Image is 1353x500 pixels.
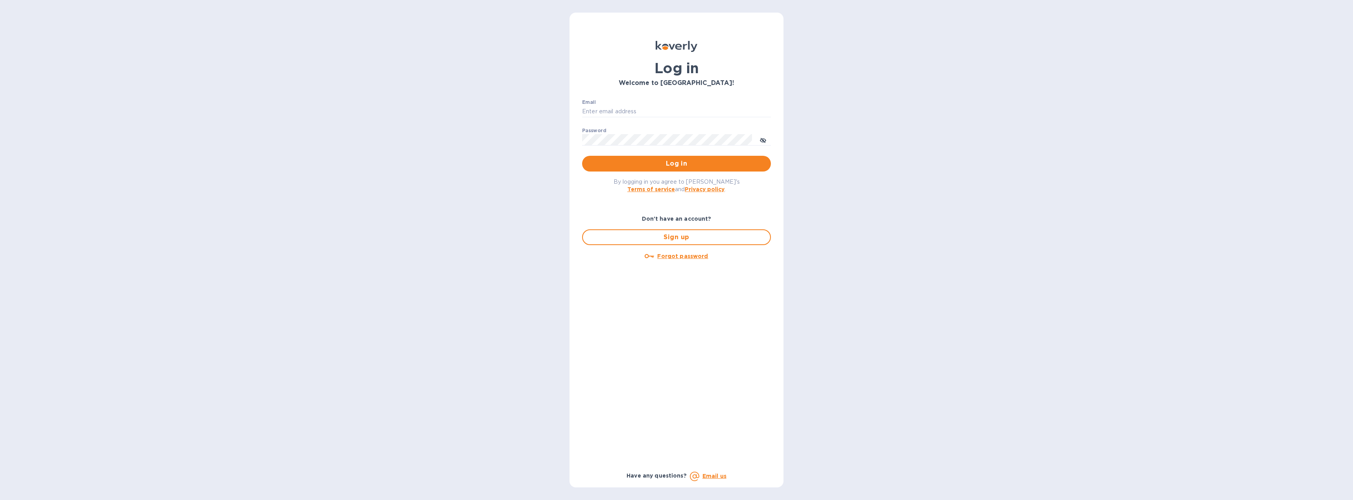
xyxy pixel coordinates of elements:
label: Email [582,100,596,105]
b: Have any questions? [627,472,687,479]
a: Terms of service [627,186,675,192]
button: Sign up [582,229,771,245]
span: Log in [588,159,765,168]
button: Log in [582,156,771,172]
button: toggle password visibility [755,132,771,148]
a: Email us [702,473,726,479]
u: Forgot password [657,253,708,259]
h3: Welcome to [GEOGRAPHIC_DATA]! [582,79,771,87]
input: Enter email address [582,106,771,118]
b: Don't have an account? [642,216,712,222]
a: Privacy policy [685,186,724,192]
img: Koverly [656,41,697,52]
span: Sign up [589,232,764,242]
h1: Log in [582,60,771,76]
span: By logging in you agree to [PERSON_NAME]'s and . [614,179,740,192]
label: Password [582,128,606,133]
